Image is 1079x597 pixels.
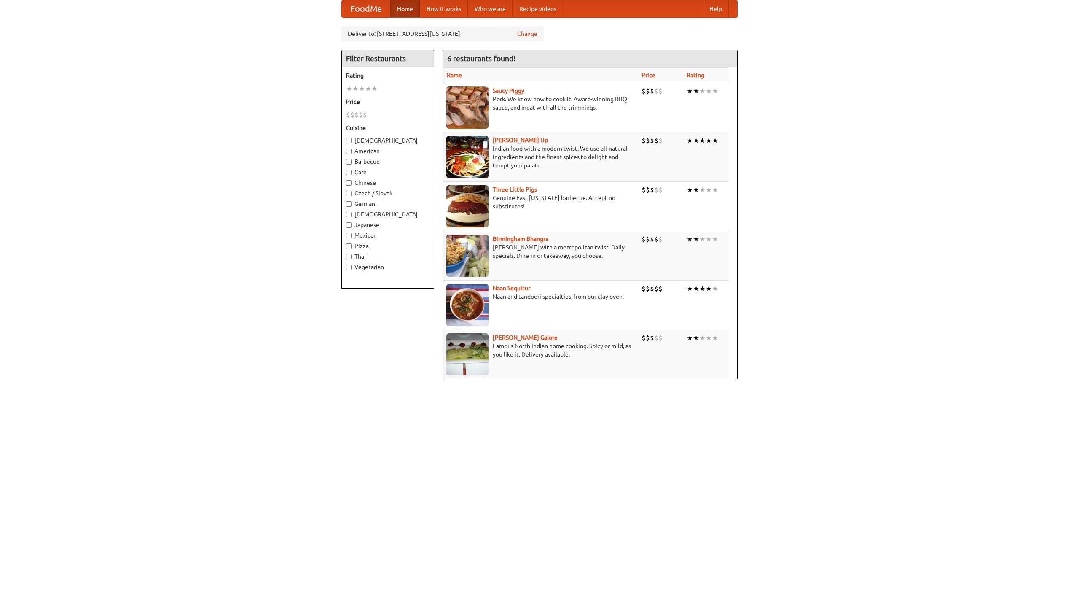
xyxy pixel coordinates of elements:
[693,333,699,343] li: ★
[346,243,352,249] input: Pizza
[346,97,429,106] h5: Price
[390,0,420,17] a: Home
[346,212,352,217] input: [DEMOGRAPHIC_DATA]
[687,333,693,343] li: ★
[346,189,429,197] label: Czech / Slovak
[493,137,548,143] a: [PERSON_NAME] Up
[699,235,706,244] li: ★
[658,185,663,194] li: $
[693,86,699,96] li: ★
[641,86,646,96] li: $
[446,95,635,112] p: Pork. We know how to cook it. Award-winning BBQ sauce, and meat with all the trimmings.
[346,147,429,155] label: American
[658,284,663,293] li: $
[650,86,654,96] li: $
[346,210,429,219] label: [DEMOGRAPHIC_DATA]
[350,110,354,119] li: $
[646,136,650,145] li: $
[654,284,658,293] li: $
[712,86,718,96] li: ★
[646,86,650,96] li: $
[493,186,537,193] a: Three Little Pigs
[346,178,429,187] label: Chinese
[359,110,363,119] li: $
[699,333,706,343] li: ★
[703,0,729,17] a: Help
[359,84,365,93] li: ★
[641,136,646,145] li: $
[654,333,658,343] li: $
[646,333,650,343] li: $
[363,110,367,119] li: $
[446,284,489,326] img: naansequitur.jpg
[641,185,646,194] li: $
[687,235,693,244] li: ★
[687,136,693,145] li: ★
[354,110,359,119] li: $
[446,185,489,227] img: littlepigs.jpg
[352,84,359,93] li: ★
[712,136,718,145] li: ★
[641,333,646,343] li: $
[706,86,712,96] li: ★
[420,0,468,17] a: How it works
[342,0,390,17] a: FoodMe
[346,180,352,186] input: Chinese
[654,136,658,145] li: $
[706,136,712,145] li: ★
[447,54,515,62] ng-pluralize: 6 restaurants found!
[446,235,489,277] img: bhangra.jpg
[446,292,635,301] p: Naan and tandoori specialties, from our clay oven.
[346,191,352,196] input: Czech / Slovak
[699,185,706,194] li: ★
[346,84,352,93] li: ★
[346,170,352,175] input: Cafe
[346,233,352,238] input: Mexican
[693,136,699,145] li: ★
[712,235,718,244] li: ★
[712,185,718,194] li: ★
[346,110,350,119] li: $
[493,235,548,242] a: Birmingham Bhangra
[693,235,699,244] li: ★
[346,252,429,261] label: Thai
[346,124,429,132] h5: Cuisine
[513,0,563,17] a: Recipe videos
[646,235,650,244] li: $
[346,138,352,143] input: [DEMOGRAPHIC_DATA]
[706,185,712,194] li: ★
[446,333,489,375] img: currygalore.jpg
[654,235,658,244] li: $
[650,284,654,293] li: $
[493,334,558,341] a: [PERSON_NAME] Galore
[346,71,429,80] h5: Rating
[346,149,352,154] input: American
[446,136,489,178] img: curryup.jpg
[658,136,663,145] li: $
[687,86,693,96] li: ★
[646,284,650,293] li: $
[646,185,650,194] li: $
[346,242,429,250] label: Pizza
[706,284,712,293] li: ★
[468,0,513,17] a: Who we are
[687,185,693,194] li: ★
[346,263,429,271] label: Vegetarian
[446,72,462,78] a: Name
[687,72,704,78] a: Rating
[346,221,429,229] label: Japanese
[346,254,352,259] input: Thai
[493,285,530,292] a: Naan Sequitur
[446,243,635,260] p: [PERSON_NAME] with a metropolitan twist. Daily specials. Dine-in or takeaway, you choose.
[371,84,378,93] li: ★
[712,333,718,343] li: ★
[346,157,429,166] label: Barbecue
[641,284,646,293] li: $
[650,333,654,343] li: $
[346,200,429,208] label: German
[641,72,655,78] a: Price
